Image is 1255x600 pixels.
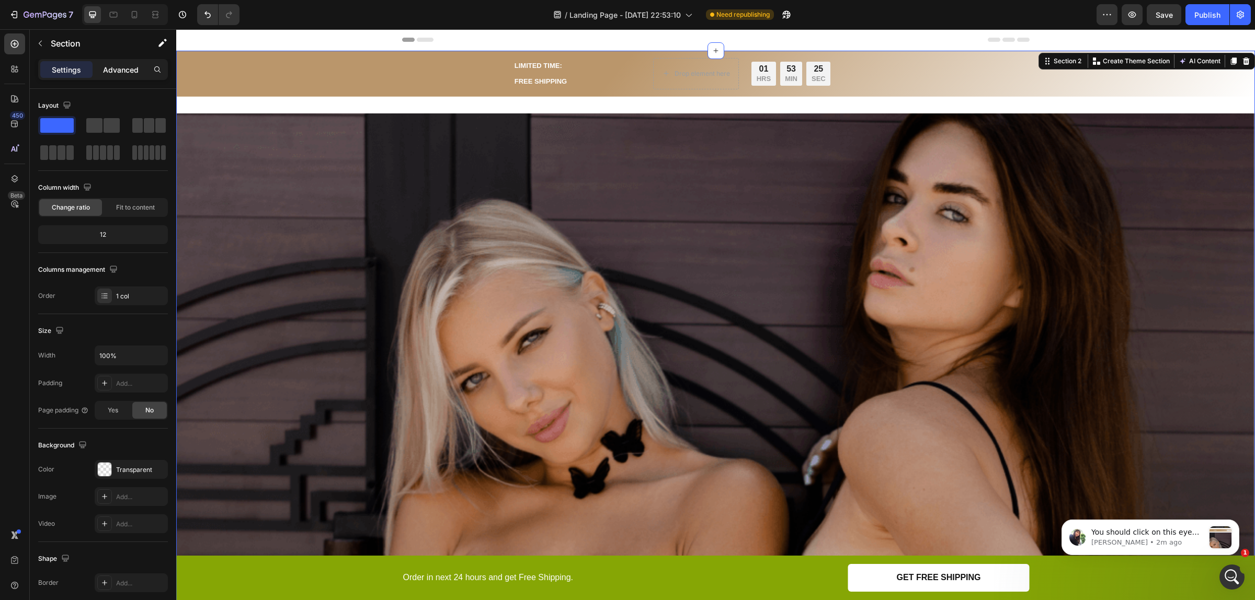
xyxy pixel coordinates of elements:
[1156,10,1173,19] span: Save
[1241,549,1249,557] span: 1
[116,203,155,212] span: Fit to content
[197,4,239,25] div: Undo/Redo
[40,227,166,242] div: 12
[609,34,621,45] div: 53
[95,346,167,365] input: Auto
[635,34,649,45] div: 25
[38,439,89,453] div: Background
[1046,499,1255,572] iframe: Intercom notifications message
[176,29,1255,600] iframe: To enrich screen reader interactions, please activate Accessibility in Grammarly extension settings
[609,45,621,54] p: MIN
[565,9,567,20] span: /
[116,579,165,588] div: Add...
[716,10,770,19] span: Need republishing
[1147,4,1181,25] button: Save
[1194,9,1220,20] div: Publish
[38,406,89,415] div: Page padding
[721,543,805,554] p: GET FREE SHIPPING
[52,64,81,75] p: Settings
[38,351,55,360] div: Width
[927,27,994,37] p: Create Theme Section
[38,552,72,566] div: Shape
[4,4,78,25] button: 7
[38,519,55,528] div: Video
[116,379,165,388] div: Add...
[1219,564,1245,590] iframe: Intercom live chat
[875,27,907,37] div: Section 2
[38,263,120,277] div: Columns management
[116,465,165,475] div: Transparent
[498,40,554,49] div: Drop element here
[38,291,55,301] div: Order
[69,8,73,21] p: 7
[38,492,56,501] div: Image
[38,378,62,388] div: Padding
[338,32,386,40] strong: LIMITED TIME:
[52,203,90,212] span: Change ratio
[116,492,165,502] div: Add...
[580,34,595,45] div: 01
[227,543,539,554] p: Order in next 24 hours and get Free Shipping.
[116,520,165,529] div: Add...
[116,292,165,301] div: 1 col
[10,111,25,120] div: 450
[1000,26,1046,38] button: AI Content
[145,406,154,415] span: No
[38,465,54,474] div: Color
[635,45,649,54] p: SEC
[569,9,681,20] span: Landing Page - [DATE] 22:53:10
[103,64,139,75] p: Advanced
[580,45,595,54] p: HRS
[338,48,391,56] strong: FREE SHIPPING
[38,324,66,338] div: Size
[38,578,59,587] div: Border
[38,181,94,195] div: Column width
[8,191,25,200] div: Beta
[672,535,853,562] a: GET FREE SHIPPING
[108,406,118,415] span: Yes
[38,99,73,113] div: Layout
[1185,4,1229,25] button: Publish
[51,37,136,50] p: Section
